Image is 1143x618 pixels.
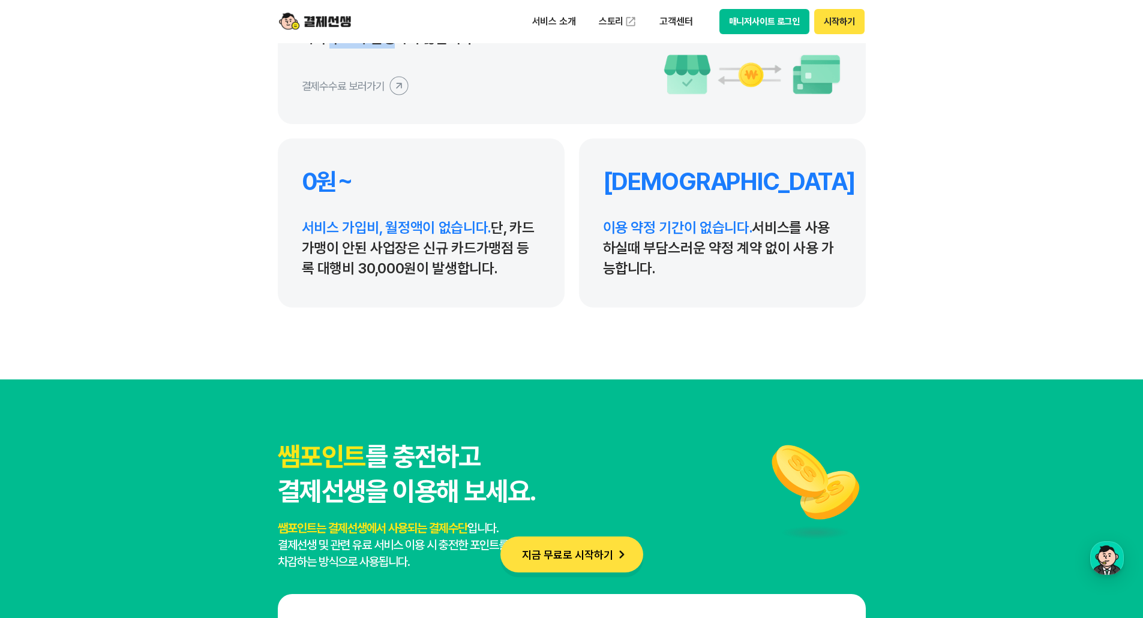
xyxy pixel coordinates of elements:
[302,218,541,279] p: 단, 카드가맹이 안된 사업장은 신규 카드가맹점 등록 대행비 30,000원이 발생합니다.
[764,439,866,541] img: 쌤포인트
[302,76,409,95] button: 결제수수료 보러가기
[38,398,45,408] span: 홈
[278,441,365,472] span: 쌤포인트
[4,380,79,410] a: 홈
[603,218,842,279] p: 서비스를 사용하실때 부담스러운 약정 계약 없이 사용 가능합니다.
[613,546,630,563] img: 화살표 아이콘
[524,11,584,32] p: 서비스 소개
[603,167,842,196] h4: [DEMOGRAPHIC_DATA]
[625,16,637,28] img: 외부 도메인 오픈
[278,520,535,570] p: 입니다. 결제선생 및 관련 유료 서비스 이용 시 충전한 포인트를 차감하는 방식으로 사용됩니다.
[278,439,535,509] h3: 를 충전하고 결제선생을 이용해 보세요.
[302,167,541,196] h4: 0원~
[590,10,646,34] a: 스토리
[500,536,643,572] button: 지금 무료로 시작하기
[279,10,351,33] img: logo
[719,9,810,34] button: 매니저사이트 로그인
[185,398,200,408] span: 설정
[651,11,701,32] p: 고객센터
[814,9,864,34] button: 시작하기
[110,399,124,408] span: 대화
[79,380,155,410] a: 대화
[278,521,467,535] span: 쌤포인트는 결제선생에서 사용되는 결제수단
[603,219,752,236] span: 이용 약정 기간이 없습니다.
[155,380,230,410] a: 설정
[302,219,491,236] span: 서비스 가입비, 월정액이 없습니다.
[663,53,842,95] img: 수수료 이미지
